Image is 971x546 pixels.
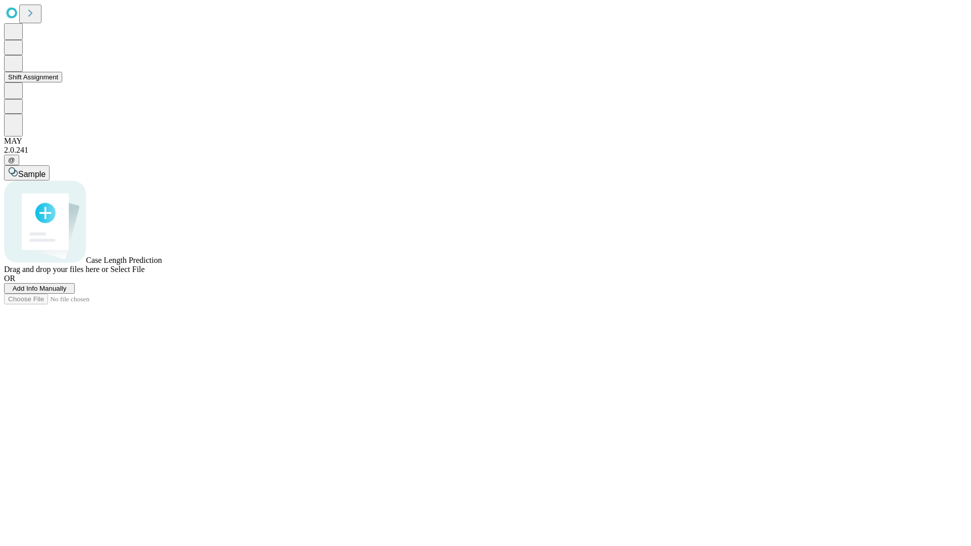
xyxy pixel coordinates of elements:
[4,136,967,146] div: MAY
[86,256,162,264] span: Case Length Prediction
[8,156,15,164] span: @
[110,265,145,274] span: Select File
[4,155,19,165] button: @
[4,265,108,274] span: Drag and drop your files here or
[4,283,75,294] button: Add Info Manually
[4,146,967,155] div: 2.0.241
[4,274,15,283] span: OR
[4,72,62,82] button: Shift Assignment
[13,285,67,292] span: Add Info Manually
[18,170,46,178] span: Sample
[4,165,50,180] button: Sample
